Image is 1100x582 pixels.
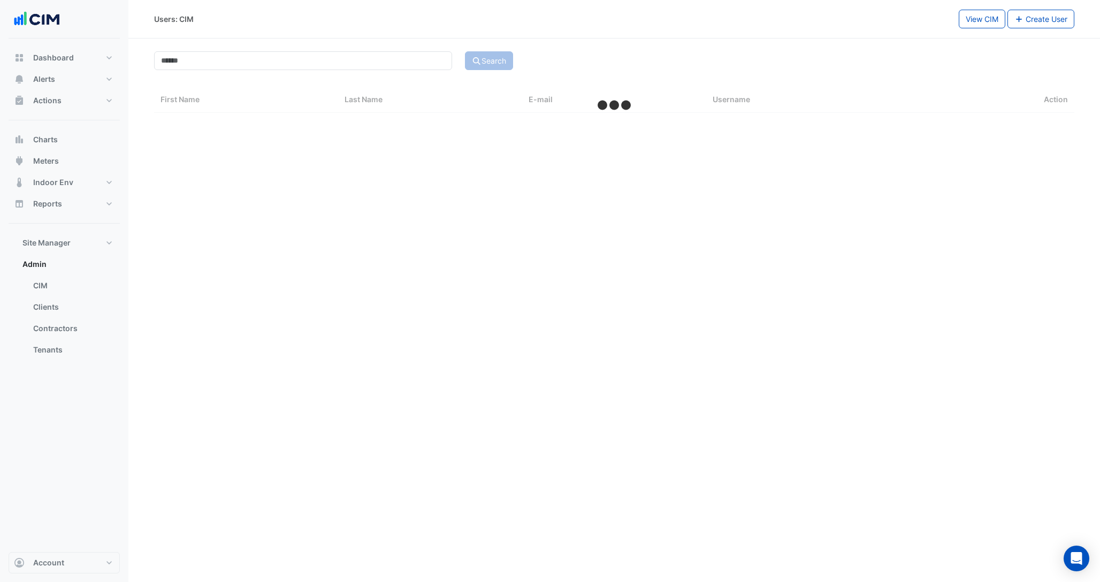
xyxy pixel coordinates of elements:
button: Site Manager [9,232,120,254]
img: Company Logo [13,9,61,30]
span: Action [1044,94,1068,106]
button: Create User [1007,10,1075,28]
span: Indoor Env [33,177,73,188]
span: Admin [22,259,47,270]
button: View CIM [959,10,1005,28]
span: Actions [33,95,62,106]
span: First Name [161,95,200,104]
app-icon: Reports [14,198,25,209]
span: Charts [33,134,58,145]
span: Create User [1026,14,1067,24]
span: Reports [33,198,62,209]
a: Contractors [25,318,120,339]
button: Charts [9,129,120,150]
button: Indoor Env [9,172,120,193]
span: Last Name [345,95,383,104]
app-icon: Alerts [14,74,25,85]
span: E-mail [529,95,553,104]
span: Username [713,95,750,104]
span: View CIM [966,14,998,24]
button: Reports [9,193,120,215]
span: Alerts [33,74,55,85]
button: Alerts [9,68,120,90]
a: CIM [25,275,120,296]
app-icon: Indoor Env [14,177,25,188]
button: Account [9,552,120,573]
div: Open Intercom Messenger [1064,546,1089,571]
div: Users: CIM [154,13,194,25]
div: Admin [9,275,120,365]
button: Meters [9,150,120,172]
span: Dashboard [33,52,74,63]
app-icon: Actions [14,95,25,106]
button: Admin [9,254,120,275]
button: Actions [9,90,120,111]
app-icon: Meters [14,156,25,166]
app-icon: Charts [14,134,25,145]
a: Clients [25,296,120,318]
button: Dashboard [9,47,120,68]
span: Account [33,557,64,568]
span: Site Manager [22,238,71,248]
app-icon: Dashboard [14,52,25,63]
a: Tenants [25,339,120,361]
span: Meters [33,156,59,166]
